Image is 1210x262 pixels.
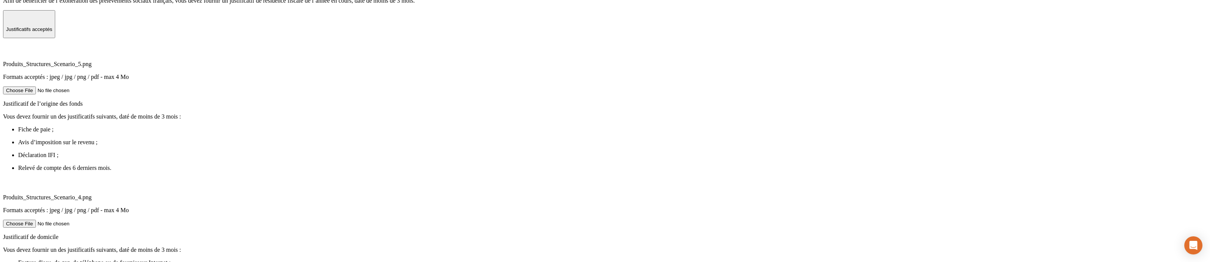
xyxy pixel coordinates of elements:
[3,207,1207,214] p: Formats acceptés : jpeg / jpg / png / pdf - max 4 Mo
[3,86,99,94] input: Produits_Structures_Scenario_5.pngFormats acceptés : jpeg / jpg / png / pdf - max 4 Mo
[3,100,1207,107] p: Justificatif de l’origine des fonds
[18,126,1207,133] p: Fiche de paie ;
[3,234,1207,240] p: Justificatif de domicile
[3,74,1207,80] p: Formats acceptés : jpeg / jpg / png / pdf - max 4 Mo
[3,113,1207,120] p: Vous devez fournir un des justificatifs suivants, daté de moins de 3 mois :
[18,152,1207,159] p: Déclaration IFI ;
[18,139,1207,146] p: Avis d’imposition sur le revenu ;
[3,220,99,228] input: Produits_Structures_Scenario_4.pngFormats acceptés : jpeg / jpg / png / pdf - max 4 Mo
[6,26,52,32] p: Justificatifs acceptés
[1184,236,1202,254] div: Ouvrir le Messenger Intercom
[3,61,92,67] span: Produits_Structures_Scenario_5.png
[3,10,55,39] button: Justificatifs acceptés
[3,247,1207,253] p: Vous devez fournir un des justificatifs suivants, daté de moins de 3 mois :
[3,194,92,200] span: Produits_Structures_Scenario_4.png
[18,165,1207,171] p: Relevé de compte des 6 derniers mois.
